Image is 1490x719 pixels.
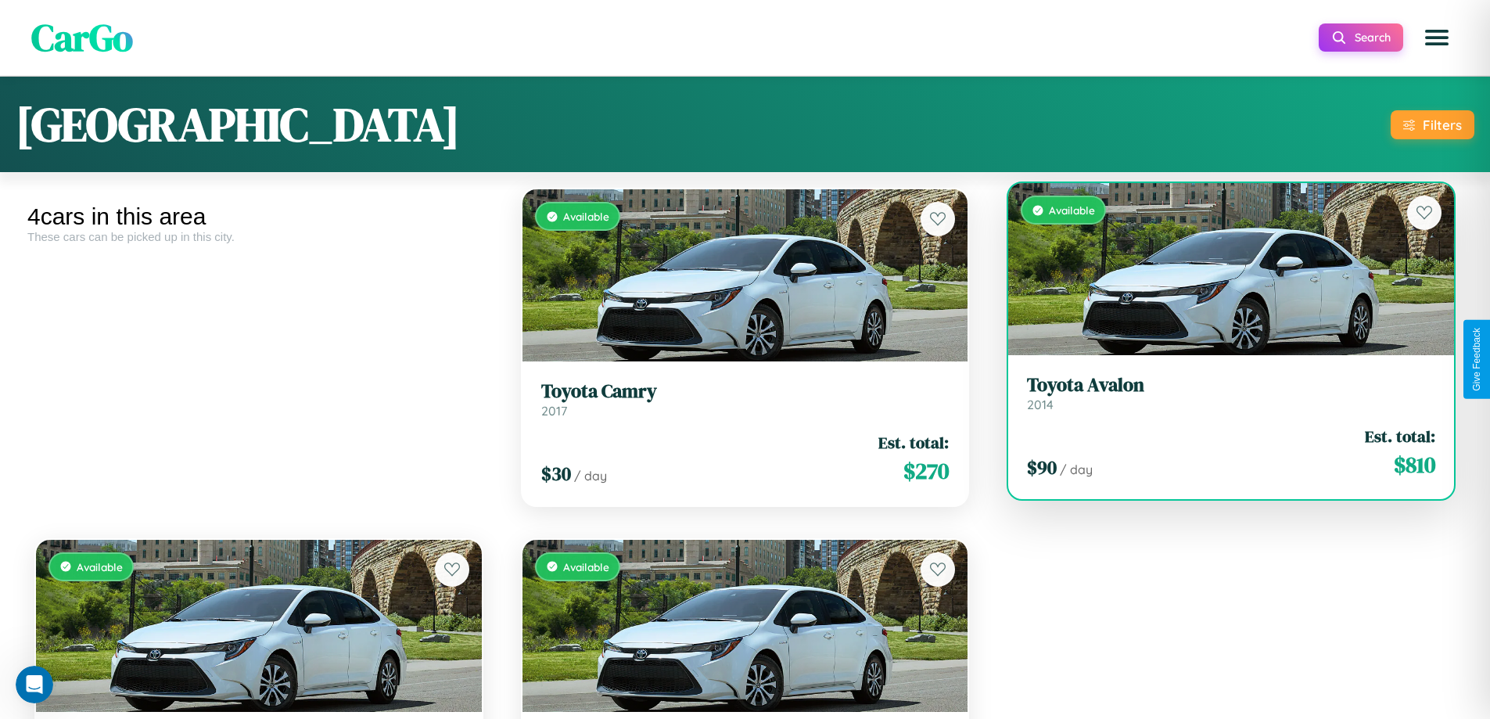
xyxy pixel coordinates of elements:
span: Available [563,560,609,573]
span: Available [77,560,123,573]
button: Search [1319,23,1403,52]
span: Available [563,210,609,223]
span: Est. total: [1365,425,1435,448]
span: CarGo [31,12,133,63]
button: Open menu [1415,16,1459,59]
span: Est. total: [878,431,949,454]
span: $ 90 [1027,455,1057,480]
h3: Toyota Avalon [1027,374,1435,397]
a: Toyota Camry2017 [541,380,950,419]
h3: Toyota Camry [541,380,950,403]
div: Give Feedback [1471,328,1482,391]
div: 4 cars in this area [27,203,490,230]
iframe: Intercom live chat [16,666,53,703]
span: Available [1049,203,1095,217]
span: 2017 [541,403,567,419]
div: These cars can be picked up in this city. [27,230,490,243]
a: Toyota Avalon2014 [1027,374,1435,412]
span: / day [574,468,607,484]
span: $ 810 [1394,449,1435,480]
span: / day [1060,462,1093,477]
span: 2014 [1027,397,1054,412]
button: Filters [1391,110,1474,139]
span: Search [1355,31,1391,45]
div: Filters [1423,117,1462,133]
h1: [GEOGRAPHIC_DATA] [16,92,460,156]
span: $ 270 [903,455,949,487]
span: $ 30 [541,461,571,487]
